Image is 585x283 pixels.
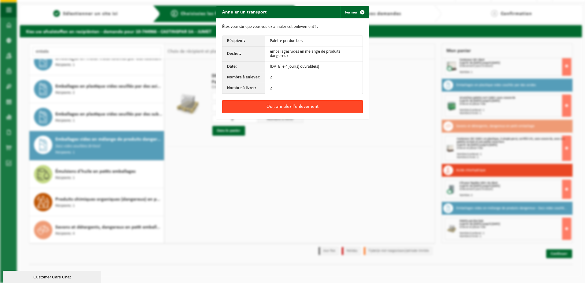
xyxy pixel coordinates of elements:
[222,83,265,94] th: Nombre à livrer:
[265,72,363,83] td: 2
[222,47,265,62] th: Déchet:
[222,100,363,113] button: Oui, annulez l'enlèvement
[222,72,265,83] th: Nombre à enlever:
[216,6,273,18] h2: Annuler un transport
[222,25,363,29] p: Êtes-vous sûr que vous voulez annuler cet enlèvement? :
[265,62,363,72] td: [DATE] + 4 jour(s) ouvrable(s)
[222,36,265,47] th: Récipient:
[222,62,265,72] th: Date:
[265,83,363,94] td: 2
[340,6,368,18] button: Fermer
[265,36,363,47] td: Palette perdue bois
[3,270,102,283] iframe: chat widget
[265,47,363,62] td: emballages vides en mélange de produits dangereux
